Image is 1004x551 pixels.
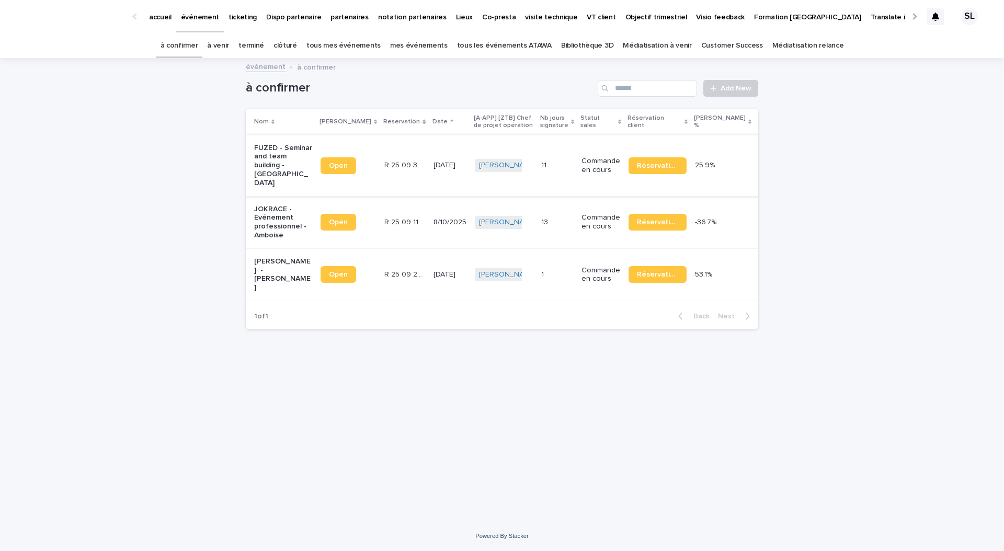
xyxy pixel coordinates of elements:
a: Réservation [629,214,687,231]
a: Réservation [629,266,687,283]
span: Réservation [637,271,678,278]
a: Médiatisation à venir [623,33,692,58]
span: Add New [721,85,751,92]
p: R 25 09 1169 [384,216,427,227]
span: Open [329,162,348,169]
p: [PERSON_NAME] [320,116,371,128]
a: mes événements [390,33,448,58]
p: [PERSON_NAME] % [694,112,746,132]
p: Nom [254,116,269,128]
a: clôturé [273,33,297,58]
p: Statut sales [580,112,615,132]
span: Next [718,313,741,320]
p: Date [432,116,448,128]
a: [PERSON_NAME] [479,218,536,227]
span: Réservation [637,162,678,169]
a: Customer Success [701,33,763,58]
p: [A-APP] [ZTB] Chef de projet opération [474,112,534,132]
p: Nb jours signature [540,112,568,132]
p: [PERSON_NAME] - [PERSON_NAME] [254,257,312,292]
a: Bibliothèque 3D [561,33,613,58]
p: 8/10/2025 [433,218,466,227]
p: 1 of 1 [246,304,277,329]
button: Next [714,312,758,321]
p: Commande en cours [581,213,620,231]
div: SL [961,8,978,25]
tr: JOKRACE - Evénement professionnel - AmboiseOpenR 25 09 1169R 25 09 1169 8/10/2025[PERSON_NAME] 13... [246,196,768,248]
img: Ls34BcGeRexTGTNfXpUC [21,6,122,27]
a: tous mes événements [306,33,381,58]
p: 53.1% [695,268,714,279]
p: Réservation client [627,112,682,132]
a: Médiatisation relance [772,33,844,58]
p: Commande en cours [581,266,620,284]
input: Search [598,80,697,97]
p: [DATE] [433,270,466,279]
p: Commande en cours [581,157,620,175]
p: Reservation [383,116,420,128]
a: Add New [703,80,758,97]
span: Open [329,219,348,226]
p: FUZED - Seminar and team building - [GEOGRAPHIC_DATA] [254,144,312,188]
a: tous les événements ATAWA [457,33,552,58]
span: Réservation [637,219,678,226]
p: 1 [541,268,546,279]
a: Open [321,157,356,174]
p: à confirmer [297,61,336,72]
a: terminé [238,33,264,58]
p: R 25 09 2351 [384,268,427,279]
a: Réservation [629,157,687,174]
button: Back [670,312,714,321]
p: 13 [541,216,550,227]
span: Open [329,271,348,278]
a: Powered By Stacker [475,533,528,539]
p: R 25 09 395 [384,159,427,170]
h1: à confirmer [246,81,594,96]
p: JOKRACE - Evénement professionnel - Amboise [254,205,312,240]
p: 25.9% [695,159,717,170]
p: -36.7% [695,216,718,227]
tr: FUZED - Seminar and team building - [GEOGRAPHIC_DATA]OpenR 25 09 395R 25 09 395 [DATE][PERSON_NAM... [246,135,768,196]
span: Back [687,313,710,320]
a: Open [321,214,356,231]
a: [PERSON_NAME] [479,161,536,170]
p: 11 [541,159,549,170]
p: [DATE] [433,161,466,170]
tr: [PERSON_NAME] - [PERSON_NAME]OpenR 25 09 2351R 25 09 2351 [DATE][PERSON_NAME] 11 Commande en cour... [246,248,768,301]
a: [PERSON_NAME] [479,270,536,279]
a: à confirmer [161,33,198,58]
a: événement [246,60,286,72]
a: Open [321,266,356,283]
a: à venir [207,33,229,58]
